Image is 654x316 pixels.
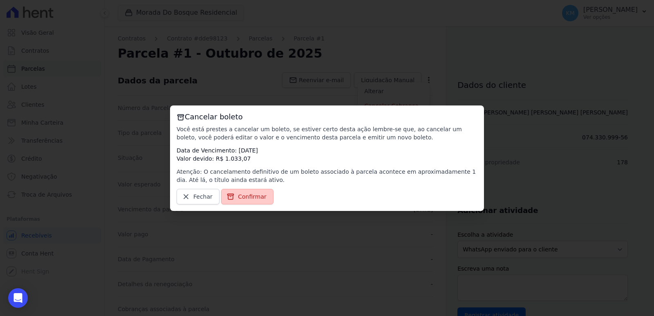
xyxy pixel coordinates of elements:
span: Fechar [193,193,213,201]
h3: Cancelar boleto [177,112,477,122]
p: Data de Vencimento: [DATE] Valor devido: R$ 1.033,07 [177,146,477,163]
div: Open Intercom Messenger [8,288,28,308]
a: Fechar [177,189,219,204]
a: Confirmar [221,189,273,204]
p: Atenção: O cancelamento definitivo de um boleto associado à parcela acontece em aproximadamente 1... [177,168,477,184]
p: Você está prestes a cancelar um boleto, se estiver certo desta ação lembre-se que, ao cancelar um... [177,125,477,141]
span: Confirmar [238,193,267,201]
